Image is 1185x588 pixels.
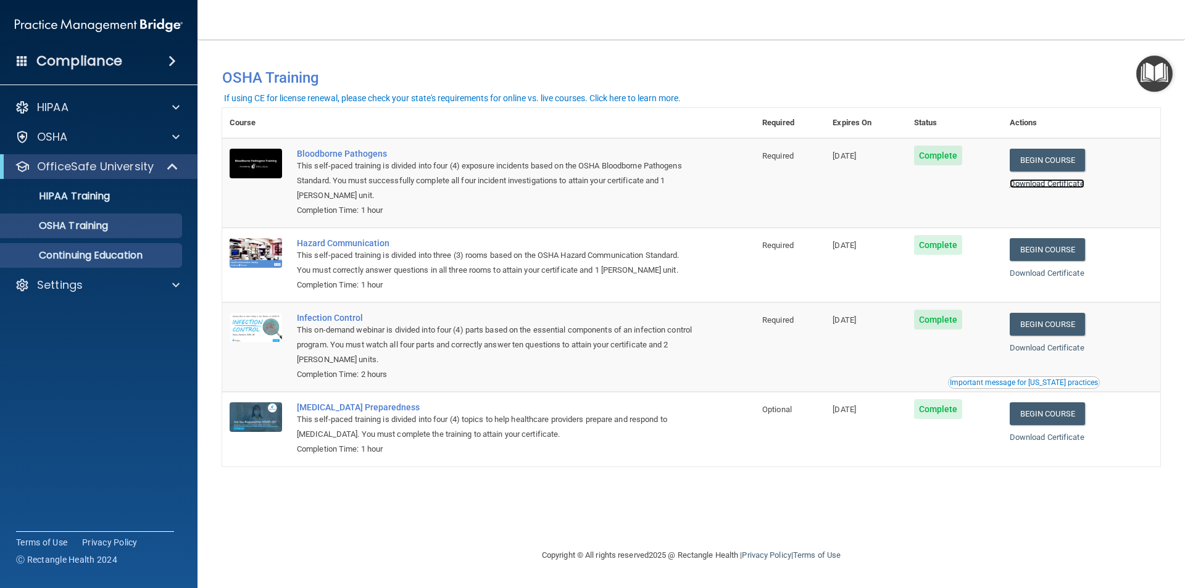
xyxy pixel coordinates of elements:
a: Download Certificate [1010,268,1084,278]
th: Actions [1002,108,1160,138]
h4: Compliance [36,52,122,70]
img: PMB logo [15,13,183,38]
button: If using CE for license renewal, please check your state's requirements for online vs. live cours... [222,92,683,104]
a: Begin Course [1010,402,1085,425]
a: Download Certificate [1010,179,1084,188]
div: Important message for [US_STATE] practices [950,379,1098,386]
a: Begin Course [1010,238,1085,261]
a: Privacy Policy [82,536,138,549]
a: Settings [15,278,180,292]
p: Continuing Education [8,249,177,262]
p: OSHA Training [8,220,108,232]
a: Terms of Use [793,550,841,560]
a: OfficeSafe University [15,159,179,174]
p: OSHA [37,130,68,144]
span: [DATE] [833,241,856,250]
span: Required [762,241,794,250]
div: Completion Time: 2 hours [297,367,693,382]
span: [DATE] [833,151,856,160]
a: Download Certificate [1010,343,1084,352]
button: Read this if you are a dental practitioner in the state of CA [948,376,1100,389]
button: Open Resource Center [1136,56,1173,92]
div: This self-paced training is divided into three (3) rooms based on the OSHA Hazard Communication S... [297,248,693,278]
div: This self-paced training is divided into four (4) topics to help healthcare providers prepare and... [297,412,693,442]
div: Completion Time: 1 hour [297,203,693,218]
h4: OSHA Training [222,69,1160,86]
span: [DATE] [833,405,856,414]
th: Course [222,108,289,138]
a: Terms of Use [16,536,67,549]
a: OSHA [15,130,180,144]
th: Expires On [825,108,906,138]
th: Status [907,108,1002,138]
a: Hazard Communication [297,238,693,248]
span: Required [762,315,794,325]
a: HIPAA [15,100,180,115]
span: Optional [762,405,792,414]
div: This self-paced training is divided into four (4) exposure incidents based on the OSHA Bloodborne... [297,159,693,203]
div: If using CE for license renewal, please check your state's requirements for online vs. live cours... [224,94,681,102]
th: Required [755,108,825,138]
p: Settings [37,278,83,292]
span: Complete [914,310,963,329]
a: Begin Course [1010,149,1085,172]
a: Infection Control [297,313,693,323]
div: Completion Time: 1 hour [297,278,693,292]
a: Privacy Policy [742,550,791,560]
span: Ⓒ Rectangle Health 2024 [16,553,117,566]
a: Download Certificate [1010,433,1084,442]
a: Bloodborne Pathogens [297,149,693,159]
div: This on-demand webinar is divided into four (4) parts based on the essential components of an inf... [297,323,693,367]
span: Complete [914,399,963,419]
span: Complete [914,146,963,165]
div: Completion Time: 1 hour [297,442,693,457]
span: Complete [914,235,963,255]
p: OfficeSafe University [37,159,154,174]
span: Required [762,151,794,160]
a: [MEDICAL_DATA] Preparedness [297,402,693,412]
div: Copyright © All rights reserved 2025 @ Rectangle Health | | [466,536,917,575]
p: HIPAA [37,100,69,115]
a: Begin Course [1010,313,1085,336]
span: [DATE] [833,315,856,325]
p: HIPAA Training [8,190,110,202]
